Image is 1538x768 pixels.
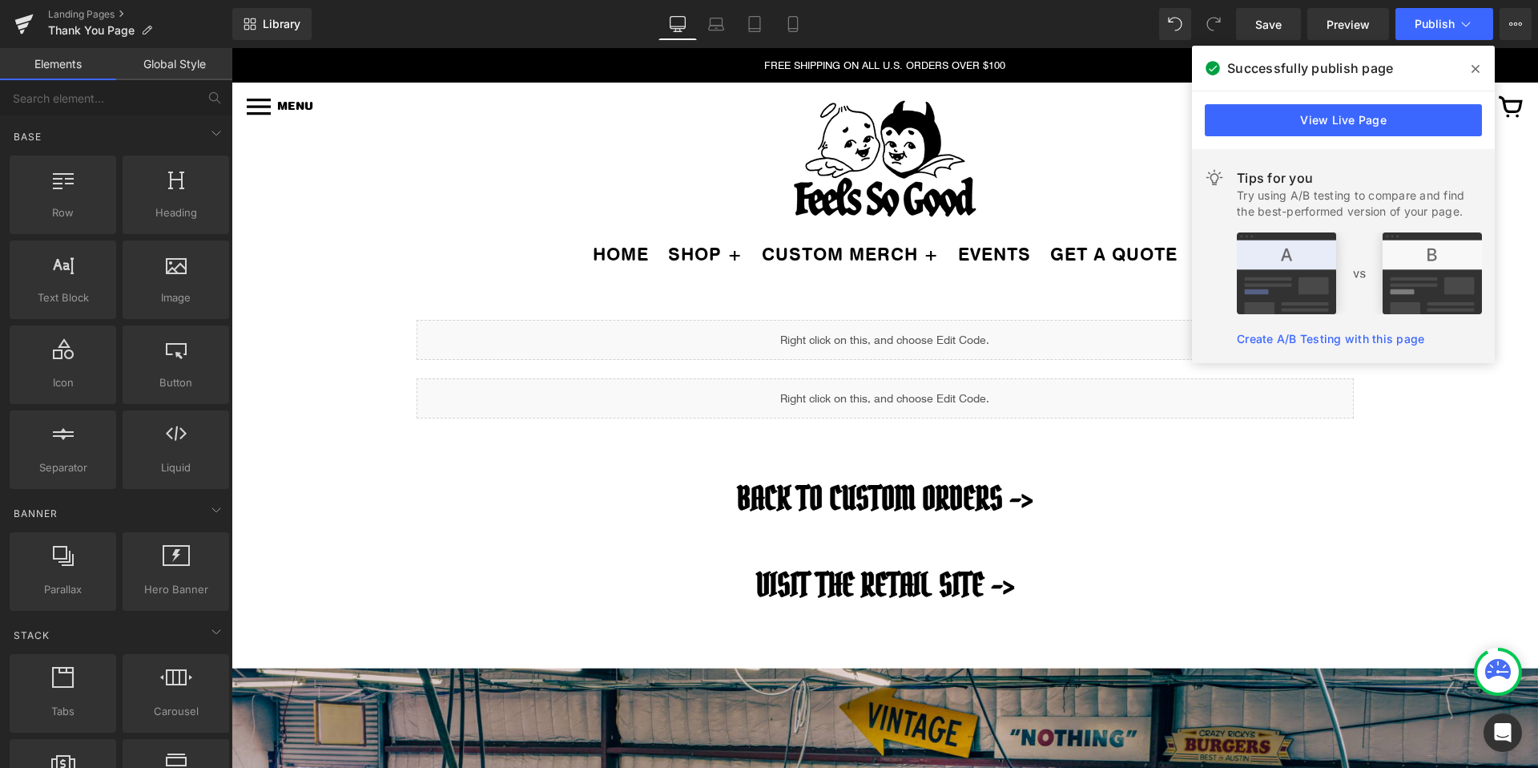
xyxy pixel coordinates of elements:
[127,374,224,391] span: Button
[554,48,754,175] img: Feels So Good
[14,374,111,391] span: Icon
[497,370,809,479] a: BACK TO CUSTOM orders ->
[530,195,707,216] a: CUSTOM MERCH +
[232,8,312,40] a: New Library
[1237,232,1482,314] img: tip.png
[658,8,697,40] a: Desktop
[14,703,111,720] span: Tabs
[1237,168,1482,188] div: Tips for you
[505,430,801,471] span: BACK TO CUSTOM orders ->
[1395,8,1493,40] button: Publish
[46,51,82,65] span: MENU
[116,48,232,80] a: Global Style
[774,8,812,40] a: Mobile
[697,8,735,40] a: Laptop
[819,195,946,216] a: GET A QUOTE
[1237,332,1424,346] a: Create A/B Testing with this page
[1307,8,1389,40] a: Preview
[14,204,111,221] span: Row
[263,17,300,31] span: Library
[15,52,82,67] a: MENU
[127,581,224,598] span: Hero Banner
[361,195,417,216] a: HOME
[12,129,43,144] span: Base
[437,195,511,216] a: SHOP +
[735,8,774,40] a: Tablet
[12,506,59,521] span: Banner
[14,581,111,598] span: Parallax
[14,459,111,476] span: Separator
[48,24,135,37] span: Thank You Page
[1255,16,1282,33] span: Save
[127,703,224,720] span: Carousel
[1198,8,1230,40] button: Redo
[1237,188,1482,220] div: Try using A/B testing to compare and find the best-performed version of your page.
[14,289,111,306] span: Text Block
[24,188,1282,218] ul: Secondary
[1500,8,1532,40] button: More
[127,204,224,221] span: Heading
[1415,18,1455,30] span: Publish
[1205,168,1224,188] img: light.svg
[517,479,791,565] a: Visit the retail site ->
[1327,16,1370,33] span: Preview
[127,289,224,306] span: Image
[48,8,232,21] a: Landing Pages
[127,459,224,476] span: Liquid
[1205,104,1482,136] a: View Live Page
[1227,59,1393,78] span: Successfully publish page
[1159,8,1191,40] button: Undo
[525,516,783,557] span: Visit the retail site ->
[727,195,799,216] a: EVENTS
[1484,713,1522,752] div: Open Intercom Messenger
[12,628,51,643] span: Stack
